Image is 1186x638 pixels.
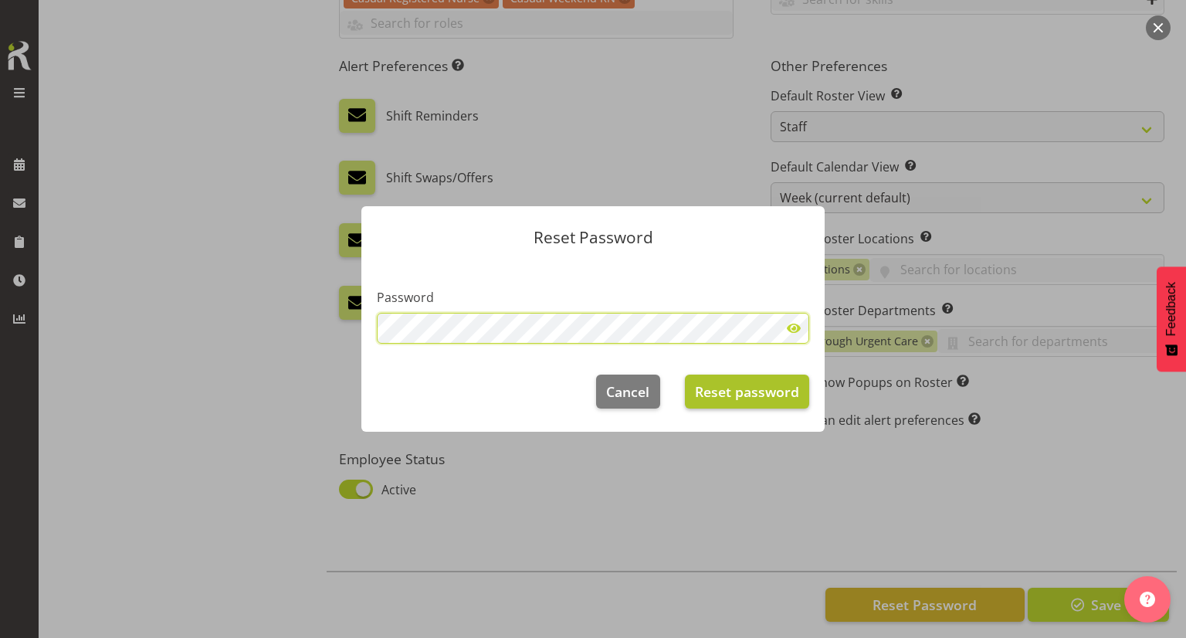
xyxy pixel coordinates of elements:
[377,229,809,246] p: Reset Password
[377,288,809,307] label: Password
[606,382,649,402] span: Cancel
[695,382,799,402] span: Reset password
[1157,266,1186,372] button: Feedback - Show survey
[596,375,659,409] button: Cancel
[1140,592,1155,607] img: help-xxl-2.png
[685,375,809,409] button: Reset password
[1164,282,1178,336] span: Feedback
